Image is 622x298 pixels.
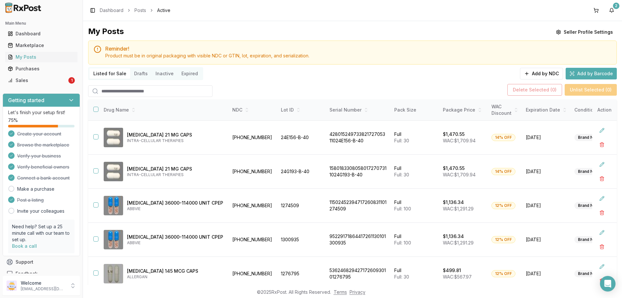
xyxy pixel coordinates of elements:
[326,121,390,155] td: 42801524973382172705311024E156-B-40
[326,223,390,257] td: 95229171864417261130101300935
[232,107,273,113] div: NDC
[596,173,608,185] button: Delete
[574,168,603,175] div: Brand New
[592,100,617,121] th: Action
[390,223,439,257] td: Full
[443,165,465,172] p: $1,470.55
[526,168,567,175] span: [DATE]
[526,202,567,209] span: [DATE]
[17,186,54,192] a: Make a purchase
[68,77,75,84] div: 1
[390,189,439,223] td: Full
[3,3,44,13] img: RxPost Logo
[596,227,608,238] button: Edit
[12,243,37,249] a: Book a call
[8,109,75,116] p: Let's finish your setup first!
[277,121,326,155] td: 24E156-B-40
[127,274,223,280] p: ALLERGAN
[326,155,390,189] td: 15801833080580172707311024G193-B-40
[228,189,277,223] td: [PHONE_NUMBER]
[178,68,202,79] button: Expired
[394,172,409,177] span: Full: 30
[3,268,80,280] button: Feedback
[491,236,515,243] div: 12% OFF
[127,200,223,206] p: [MEDICAL_DATA] 36000-114000 UNIT CPEP
[390,100,439,121] th: Pack Size
[443,233,464,240] p: $1,136.34
[390,257,439,291] td: Full
[334,289,347,295] a: Terms
[5,75,77,86] a: Sales1
[394,274,409,280] span: Full: 30
[596,207,608,219] button: Delete
[277,189,326,223] td: 1274509
[100,7,170,14] nav: breadcrumb
[104,107,223,113] div: Drug Name
[491,202,515,209] div: 12% OFF
[21,280,66,286] p: Welcome
[228,257,277,291] td: [PHONE_NUMBER]
[350,289,365,295] a: Privacy
[491,168,515,175] div: 14% OFF
[596,159,608,170] button: Edit
[8,42,75,49] div: Marketplace
[127,268,223,274] p: [MEDICAL_DATA] 145 MCG CAPS
[8,96,44,104] h3: Getting started
[326,257,390,291] td: 53624682942717260930101276795
[600,276,616,292] div: Open Intercom Messenger
[526,134,567,141] span: [DATE]
[8,30,75,37] div: Dashboard
[491,270,515,277] div: 12% OFF
[134,7,146,14] a: Posts
[3,29,80,39] button: Dashboard
[127,240,223,245] p: ABBVIE
[3,40,80,51] button: Marketplace
[491,103,518,116] div: WAC Discount
[520,68,563,79] button: Add by NDC
[89,68,130,79] button: Listed for Sale
[394,240,411,245] span: Full: 100
[281,107,322,113] div: Lot ID
[127,138,223,143] p: INTRA-CELLULAR THERAPIES
[104,230,123,249] img: Creon 36000-114000 UNIT CPEP
[8,66,75,72] div: Purchases
[16,270,38,277] span: Feedback
[277,223,326,257] td: 1300935
[526,236,567,243] span: [DATE]
[104,196,123,215] img: Creon 36000-114000 UNIT CPEP
[574,270,603,277] div: Brand New
[8,117,18,124] span: 75 %
[3,52,80,62] button: My Posts
[228,155,277,189] td: [PHONE_NUMBER]
[104,128,123,147] img: Caplyta 21 MG CAPS
[491,134,515,141] div: 14% OFF
[127,166,223,172] p: [MEDICAL_DATA] 21 MG CAPS
[152,68,178,79] button: Inactive
[596,139,608,150] button: Delete
[443,138,476,143] span: WAC: $1,709.94
[613,3,619,9] div: 2
[17,175,70,181] span: Connect a bank account
[127,132,223,138] p: [MEDICAL_DATA] 21 MG CAPS
[596,125,608,136] button: Edit
[606,5,617,16] button: 2
[443,199,464,206] p: $1,136.34
[100,7,123,14] a: Dashboard
[17,153,61,159] span: Verify your business
[596,193,608,204] button: Edit
[443,274,472,280] span: WAC: $567.97
[5,40,77,51] a: Marketplace
[5,51,77,63] a: My Posts
[5,28,77,40] a: Dashboard
[17,164,69,170] span: Verify beneficial owners
[104,264,123,283] img: Linzess 145 MCG CAPS
[88,26,124,38] div: My Posts
[443,131,465,137] p: $1,470.55
[105,46,611,51] h5: Reminder!
[443,240,474,245] span: WAC: $1,291.29
[443,107,484,113] div: Package Price
[228,223,277,257] td: [PHONE_NUMBER]
[570,100,619,121] th: Condition
[228,121,277,155] td: [PHONE_NUMBER]
[277,155,326,189] td: 24G193-B-40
